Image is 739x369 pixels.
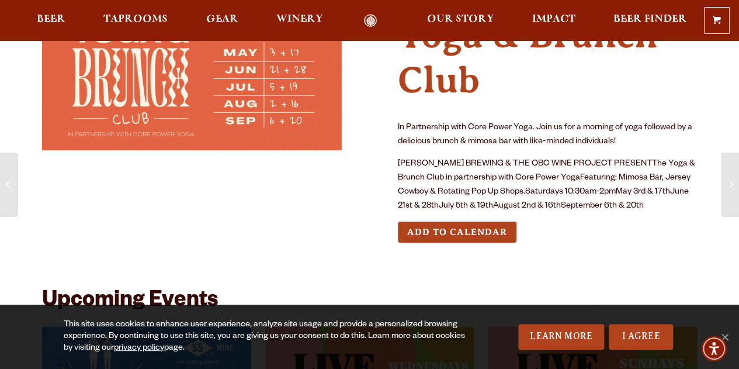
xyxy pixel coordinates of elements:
[96,14,175,27] a: Taprooms
[103,15,168,24] span: Taprooms
[427,15,494,24] span: Our Story
[276,15,323,24] span: Winery
[532,15,575,24] span: Impact
[269,14,331,27] a: Winery
[114,344,164,353] a: privacy policy
[525,14,583,27] a: Impact
[398,121,698,149] p: In Partnership with Core Power Yoga. Join us for a morning of yoga followed by a delicious brunch...
[609,324,673,350] a: I Agree
[518,324,604,350] a: Learn More
[349,14,393,27] a: Odell Home
[199,14,246,27] a: Gear
[42,289,218,315] h2: Upcoming Events
[701,336,727,361] div: Accessibility Menu
[29,14,73,27] a: Beer
[398,13,698,103] h4: Yoga & Brunch Club
[606,14,695,27] a: Beer Finder
[398,222,516,243] button: Add to Calendar
[613,15,687,24] span: Beer Finder
[64,319,472,354] div: This site uses cookies to enhance user experience, analyze site usage and provide a personalized ...
[37,15,65,24] span: Beer
[419,14,502,27] a: Our Story
[206,15,238,24] span: Gear
[398,157,698,213] p: [PERSON_NAME] BREWING & THE OBC WINE PROJECT PRESENTThe Yoga & Brunch Club in partnership with Co...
